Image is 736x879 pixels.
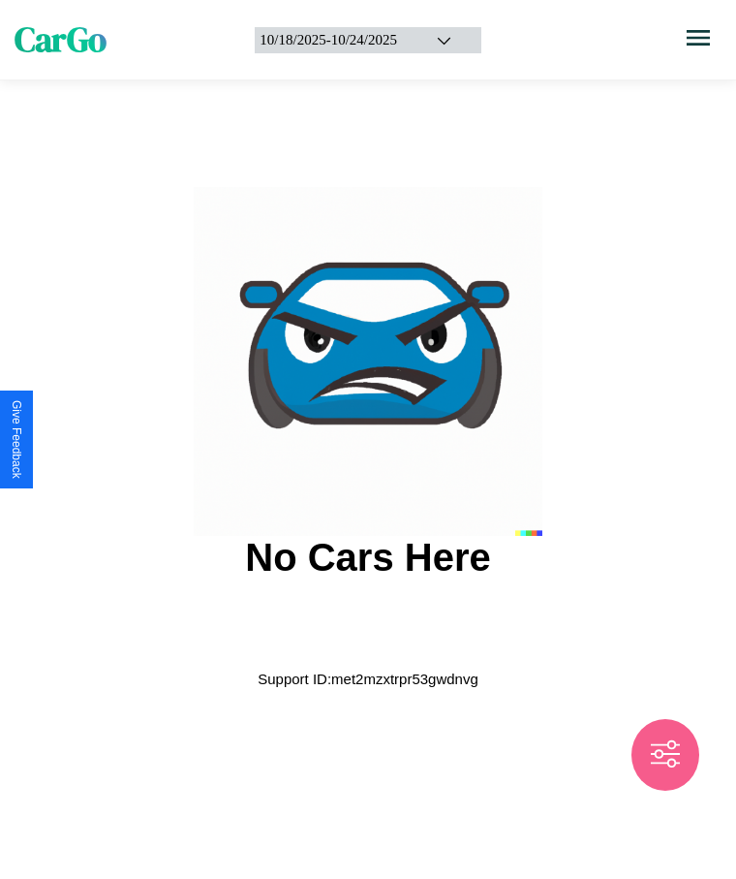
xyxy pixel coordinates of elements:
p: Support ID: met2mzxtrpr53gwdnvg [258,666,478,692]
div: 10 / 18 / 2025 - 10 / 24 / 2025 [260,32,411,48]
h2: No Cars Here [245,536,490,580]
div: Give Feedback [10,400,23,479]
span: CarGo [15,16,107,63]
img: car [194,187,542,536]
